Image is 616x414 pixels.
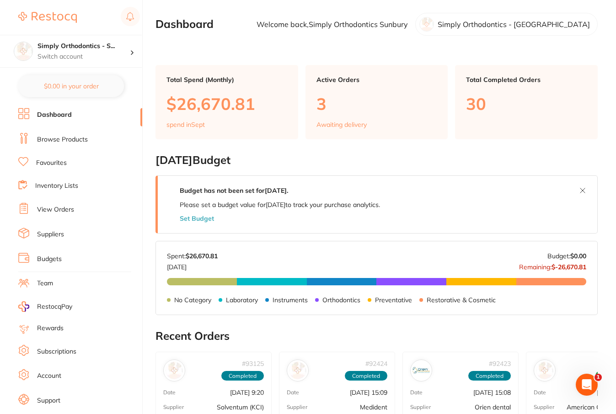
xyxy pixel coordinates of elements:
h2: Dashboard [155,18,214,31]
a: Favourites [36,158,67,168]
p: Restorative & Cosmetic [427,296,496,304]
span: 1 [595,374,602,381]
a: Active Orders3Awaiting delivery [305,65,448,139]
button: Set Budget [180,215,214,222]
button: $0.00 in your order [18,75,124,97]
p: # 93125 [242,360,264,367]
p: Total Completed Orders [466,76,587,83]
p: 3 [316,94,437,113]
p: Orthodontics [322,296,360,304]
a: RestocqPay [18,301,72,312]
p: No Category [174,296,211,304]
img: Orien dental [412,362,430,379]
p: Switch account [37,52,130,61]
p: Instruments [273,296,308,304]
strong: Budget has not been set for [DATE] . [180,186,288,195]
p: Simply Orthodontics - [GEOGRAPHIC_DATA] [438,20,590,28]
img: Solventum (KCI) [166,362,183,379]
p: Solventum (KCI) [217,403,264,411]
img: Restocq Logo [18,12,77,23]
a: Browse Products [37,135,88,144]
img: Medident [289,362,306,379]
a: Team [37,279,53,288]
p: Laboratory [226,296,258,304]
a: Account [37,371,61,381]
a: Budgets [37,255,62,264]
p: Date [410,389,423,396]
span: Completed [345,371,387,381]
p: Spent: [167,252,218,260]
p: [DATE] 9:20 [230,389,264,396]
img: American Orthodontics [536,362,553,379]
span: RestocqPay [37,302,72,311]
p: Remaining: [519,260,586,271]
p: $26,670.81 [166,94,287,113]
a: Suppliers [37,230,64,239]
p: [DATE] [167,260,218,271]
p: spend in Sept [166,121,205,128]
a: Dashboard [37,110,72,120]
a: Support [37,396,60,405]
a: Subscriptions [37,347,76,356]
span: Completed [221,371,264,381]
strong: $26,670.81 [186,252,218,260]
img: RestocqPay [18,301,29,312]
strong: $0.00 [570,252,586,260]
p: # 92424 [365,360,387,367]
p: Date [163,389,176,396]
h2: Recent Orders [155,330,598,343]
a: Restocq Logo [18,7,77,28]
p: Supplier [287,404,307,410]
p: Awaiting delivery [316,121,367,128]
p: Supplier [163,404,184,410]
h4: Simply Orthodontics - Sunbury [37,42,130,51]
p: Preventative [375,296,412,304]
p: Welcome back, Simply Orthodontics Sunbury [257,20,408,28]
p: Supplier [534,404,554,410]
span: Completed [468,371,511,381]
p: Medident [360,403,387,411]
a: Total Completed Orders30 [455,65,598,139]
p: Supplier [410,404,431,410]
p: Orien dental [475,403,511,411]
p: Active Orders [316,76,437,83]
h2: [DATE] Budget [155,154,598,167]
p: Date [287,389,299,396]
p: # 92423 [489,360,511,367]
p: [DATE] 15:08 [473,389,511,396]
p: Please set a budget value for [DATE] to track your purchase analytics. [180,201,380,208]
a: View Orders [37,205,74,214]
strong: $-26,670.81 [552,263,586,271]
a: Total Spend (Monthly)$26,670.81spend inSept [155,65,298,139]
img: Simply Orthodontics - Sunbury [14,42,32,60]
a: Rewards [37,324,64,333]
p: [DATE] 15:09 [350,389,387,396]
p: Budget: [547,252,586,260]
iframe: Intercom live chat [576,374,598,396]
p: Date [534,389,546,396]
a: Inventory Lists [35,181,78,191]
p: Total Spend (Monthly) [166,76,287,83]
p: 30 [466,94,587,113]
